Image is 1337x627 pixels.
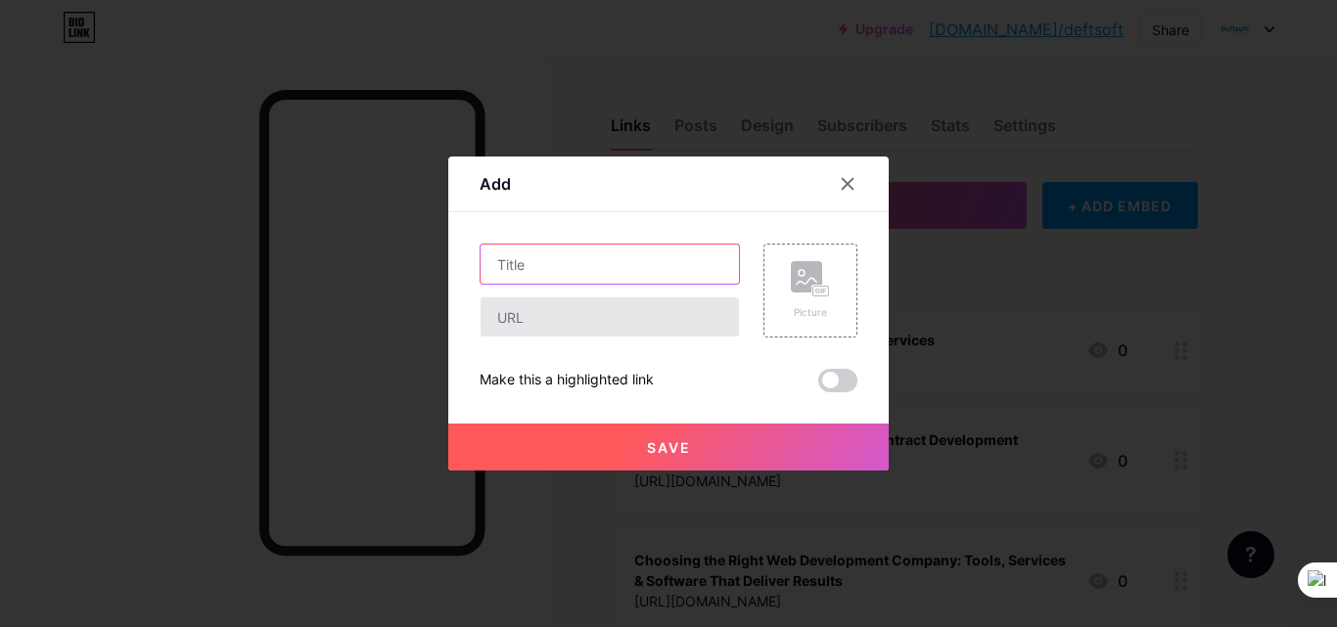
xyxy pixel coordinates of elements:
[481,245,739,284] input: Title
[480,369,654,392] div: Make this a highlighted link
[448,424,889,470] button: Save
[791,305,830,320] div: Picture
[480,172,511,196] div: Add
[481,297,739,336] input: URL
[647,439,691,456] span: Save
